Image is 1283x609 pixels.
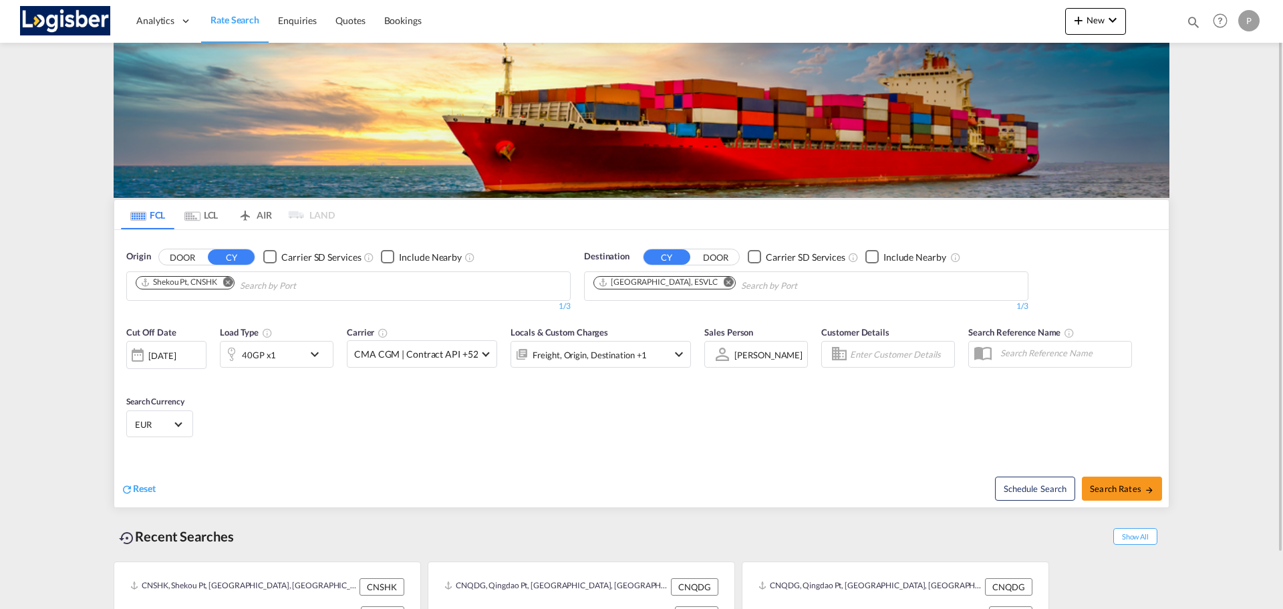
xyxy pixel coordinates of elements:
[354,348,478,361] span: CMA CGM | Contract API +52
[950,252,961,263] md-icon: Unchecked: Ignores neighbouring ports when fetching rates.Checked : Includes neighbouring ports w...
[140,277,219,288] div: Press delete to remove this chip.
[126,250,150,263] span: Origin
[1105,12,1121,28] md-icon: icon-chevron-down
[20,6,110,36] img: d7a75e507efd11eebffa5922d020a472.png
[121,483,133,495] md-icon: icon-refresh
[263,250,361,264] md-checkbox: Checkbox No Ink
[307,346,329,362] md-icon: icon-chevron-down
[1209,9,1232,32] span: Help
[136,14,174,27] span: Analytics
[134,414,186,434] md-select: Select Currency: € EUREuro
[584,250,629,263] span: Destination
[240,275,367,297] input: Chips input.
[214,277,234,290] button: Remove
[378,328,388,338] md-icon: The selected Trucker/Carrierwill be displayed in the rate results If the rates are from another f...
[360,578,404,596] div: CNSHK
[741,275,868,297] input: Chips input.
[850,344,950,364] input: Enter Customer Details
[995,477,1075,501] button: Note: By default Schedule search will only considerorigin ports, destination ports and cut off da...
[126,327,176,338] span: Cut Off Date
[281,251,361,264] div: Carrier SD Services
[237,207,253,217] md-icon: icon-airplane
[121,200,174,229] md-tab-item: FCL
[994,343,1131,363] input: Search Reference Name
[119,530,135,546] md-icon: icon-backup-restore
[848,252,859,263] md-icon: Unchecked: Search for CY (Container Yard) services for all selected carriers.Checked : Search for...
[135,418,172,431] span: EUR
[347,327,388,338] span: Carrier
[126,301,571,312] div: 1/3
[511,327,608,338] span: Locals & Custom Charges
[208,249,255,265] button: CY
[1113,528,1157,545] span: Show All
[692,249,739,265] button: DOOR
[464,252,475,263] md-icon: Unchecked: Ignores neighbouring ports when fetching rates.Checked : Includes neighbouring ports w...
[114,43,1169,198] img: LCL+%26+FCL+BACKGROUND.png
[126,396,184,406] span: Search Currency
[671,578,718,596] div: CNQDG
[598,277,718,288] div: Valencia, ESVLC
[228,200,281,229] md-tab-item: AIR
[174,200,228,229] md-tab-item: LCL
[130,578,356,596] div: CNSHK, Shekou Pt, China, Greater China & Far East Asia, Asia Pacific
[335,15,365,26] span: Quotes
[1186,15,1201,35] div: icon-magnify
[159,249,206,265] button: DOOR
[748,250,845,264] md-checkbox: Checkbox No Ink
[1186,15,1201,29] md-icon: icon-magnify
[278,15,317,26] span: Enquiries
[133,483,156,494] span: Reset
[121,200,335,229] md-pagination-wrapper: Use the left and right arrow keys to navigate between tabs
[1145,485,1154,495] md-icon: icon-arrow-right
[533,346,647,364] div: Freight Origin Destination Factory Stuffing
[968,327,1075,338] span: Search Reference Name
[210,14,259,25] span: Rate Search
[126,341,206,369] div: [DATE]
[1064,328,1075,338] md-icon: Your search will be saved by the below given name
[985,578,1032,596] div: CNQDG
[1090,483,1154,494] span: Search Rates
[364,252,374,263] md-icon: Unchecked: Search for CY (Container Yard) services for all selected carriers.Checked : Search for...
[1209,9,1238,33] div: Help
[584,301,1028,312] div: 1/3
[511,341,691,368] div: Freight Origin Destination Factory Stuffingicon-chevron-down
[134,272,372,297] md-chips-wrap: Chips container. Use arrow keys to select chips.
[381,250,462,264] md-checkbox: Checkbox No Ink
[220,341,333,368] div: 40GP x1icon-chevron-down
[733,345,804,364] md-select: Sales Person: Patricia Patricia Bosch
[1238,10,1260,31] div: P
[114,230,1169,507] div: OriginDOOR CY Checkbox No InkUnchecked: Search for CY (Container Yard) services for all selected ...
[444,578,668,596] div: CNQDG, Qingdao Pt, China, Greater China & Far East Asia, Asia Pacific
[126,368,136,386] md-datepicker: Select
[883,251,946,264] div: Include Nearby
[399,251,462,264] div: Include Nearby
[140,277,217,288] div: Shekou Pt, CNSHK
[758,578,982,596] div: CNQDG, Qingdao Pt, China, Greater China & Far East Asia, Asia Pacific
[1071,12,1087,28] md-icon: icon-plus 400-fg
[114,521,239,552] div: Recent Searches
[121,482,156,497] div: icon-refreshReset
[715,277,735,290] button: Remove
[671,346,687,362] md-icon: icon-chevron-down
[1065,8,1126,35] button: icon-plus 400-fgNewicon-chevron-down
[242,346,276,364] div: 40GP x1
[1071,15,1121,25] span: New
[821,327,889,338] span: Customer Details
[644,249,690,265] button: CY
[598,277,720,288] div: Press delete to remove this chip.
[262,328,273,338] md-icon: icon-information-outline
[1082,477,1162,501] button: Search Ratesicon-arrow-right
[220,327,273,338] span: Load Type
[148,350,176,362] div: [DATE]
[766,251,845,264] div: Carrier SD Services
[591,272,873,297] md-chips-wrap: Chips container. Use arrow keys to select chips.
[704,327,753,338] span: Sales Person
[734,350,803,360] div: [PERSON_NAME]
[865,250,946,264] md-checkbox: Checkbox No Ink
[384,15,422,26] span: Bookings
